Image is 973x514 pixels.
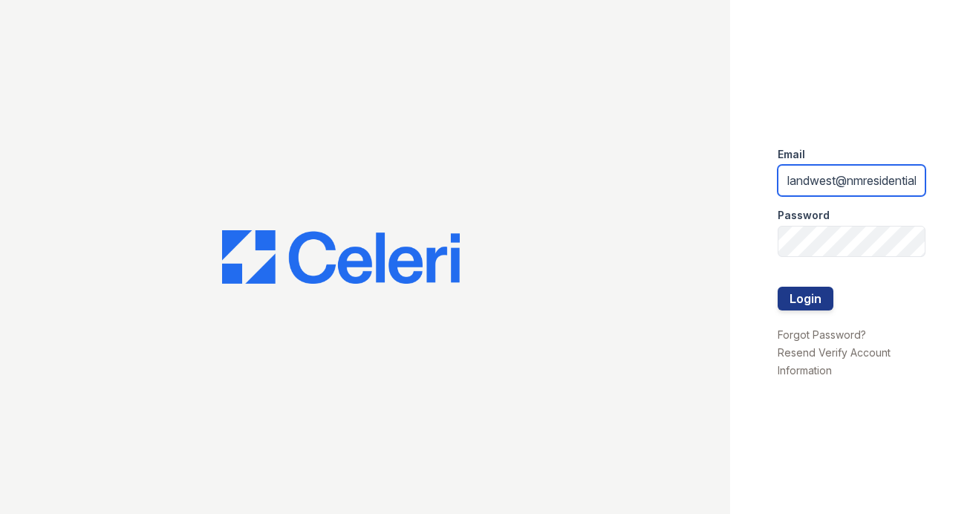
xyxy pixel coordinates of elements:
[222,230,460,284] img: CE_Logo_Blue-a8612792a0a2168367f1c8372b55b34899dd931a85d93a1a3d3e32e68fde9ad4.png
[778,346,891,377] a: Resend Verify Account Information
[778,328,866,341] a: Forgot Password?
[778,147,805,162] label: Email
[778,287,833,310] button: Login
[778,208,830,223] label: Password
